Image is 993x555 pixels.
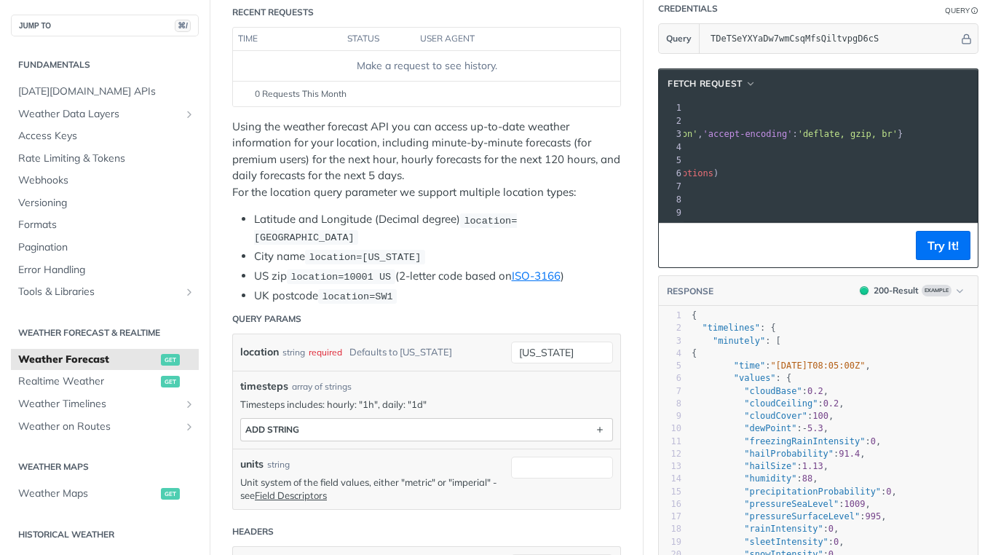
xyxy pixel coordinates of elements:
span: - [802,423,807,433]
span: Weather Timelines [18,397,180,412]
button: Try It! [916,231,970,260]
a: Weather Data LayersShow subpages for Weather Data Layers [11,103,199,125]
a: Access Keys [11,125,199,147]
span: Pagination [18,240,195,255]
p: Timesteps includes: hourly: "1h", daily: "1d" [240,398,613,411]
p: Unit system of the field values, either "metric" or "imperial" - see [240,476,504,502]
button: Show subpages for Tools & Libraries [183,286,195,298]
span: "dewPoint" [744,423,796,433]
div: 19 [659,536,681,548]
span: 91.4 [839,449,860,459]
input: apikey [703,24,959,53]
span: location=[US_STATE] [309,252,421,263]
div: Query Params [232,312,301,326]
span: "freezingRainIntensity" [744,436,865,446]
span: Versioning [18,196,195,210]
span: "pressureSeaLevel" [744,499,839,509]
span: Weather Data Layers [18,107,180,122]
div: 2 [659,114,684,127]
button: Show subpages for Weather Data Layers [183,109,195,120]
th: time [233,28,342,51]
li: UK postcode [254,288,621,304]
span: : , [692,449,866,459]
h2: Fundamentals [11,58,199,71]
div: 5 [659,154,684,167]
span: fetch Request [668,77,743,90]
span: : , [692,361,871,371]
a: Formats [11,214,199,236]
div: 16 [659,498,681,511]
span: "precipitationProbability" [744,487,881,497]
div: 7 [659,180,684,193]
span: "time" [734,361,765,371]
div: Headers [232,525,274,538]
span: : , [692,499,871,509]
span: : , [692,511,886,521]
span: 0 [871,436,876,446]
div: 9 [659,410,681,422]
span: Error Handling [18,263,195,277]
div: 5 [659,360,681,372]
span: 0.2 [823,398,839,409]
button: fetch Request [662,76,761,91]
span: { [692,348,697,358]
span: get [161,376,180,387]
div: 1 [659,101,684,114]
span: "rainIntensity" [744,524,823,534]
span: "cloudCover" [744,411,807,421]
div: Credentials [658,2,718,15]
div: 14 [659,473,681,485]
th: user agent [415,28,591,51]
div: string [282,342,305,363]
label: location [240,342,279,363]
a: Weather on RoutesShow subpages for Weather on Routes [11,416,199,438]
div: 12 [659,448,681,460]
span: "sleetIntensity" [744,537,828,547]
span: Webhooks [18,173,195,188]
span: 200 [860,286,869,295]
div: 8 [659,193,684,206]
div: ADD string [245,424,299,435]
div: string [267,458,290,471]
li: US zip (2-letter code based on ) [254,268,621,285]
div: Query [945,5,970,16]
h2: Weather Forecast & realtime [11,326,199,339]
div: 6 [659,372,681,385]
div: QueryInformation [945,5,978,16]
a: Versioning [11,192,199,214]
div: 15 [659,486,681,498]
a: Tools & LibrariesShow subpages for Tools & Libraries [11,281,199,303]
span: 0 [886,487,891,497]
span: Weather Forecast [18,353,157,367]
span: Access Keys [18,129,195,143]
span: [DATE][DOMAIN_NAME] APIs [18,84,195,99]
span: : { [692,373,791,383]
a: Weather Mapsget [11,483,199,505]
span: 1.13 [802,461,823,471]
li: City name [254,248,621,265]
span: 88 [802,473,812,484]
span: 'deflate, gzip, br' [798,129,898,139]
button: Show subpages for Weather Timelines [183,398,195,410]
span: "[DATE]T08:05:00Z" [770,361,865,371]
span: 0 Requests This Month [255,87,347,101]
span: options [676,168,713,178]
div: Defaults to [US_STATE] [349,342,452,363]
a: Error Handling [11,259,199,281]
div: 1 [659,310,681,322]
span: 'accept-encoding' [703,129,793,139]
a: ISO-3166 [512,269,561,283]
span: "minutely" [713,336,765,346]
span: "cloudBase" [744,386,802,396]
span: : , [692,473,818,484]
button: Query [659,24,700,53]
div: 11 [659,436,681,448]
div: 3 [659,335,681,347]
span: get [161,354,180,366]
span: "cloudCeiling" [744,398,818,409]
div: Make a request to see history. [239,58,614,74]
span: Query [666,32,692,45]
button: Hide [959,31,974,46]
span: Formats [18,218,195,232]
div: 200 - Result [874,284,919,297]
